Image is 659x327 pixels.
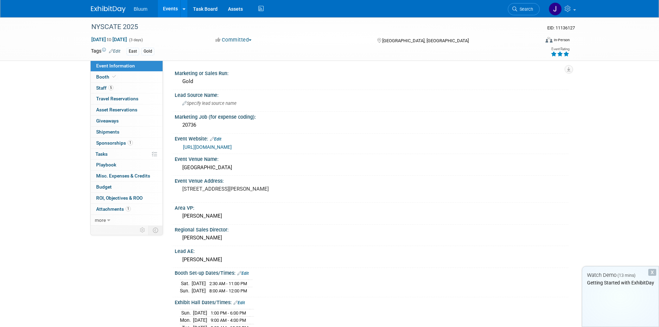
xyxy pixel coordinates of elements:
[91,204,163,215] a: Attachments1
[175,268,568,277] div: Booth Set-up Dates/Times:
[137,226,149,235] td: Personalize Event Tab Strip
[175,225,568,233] div: Regional Sales Director:
[91,36,127,43] span: [DATE] [DATE]
[183,144,232,150] a: [URL][DOMAIN_NAME]
[553,37,570,43] div: In-Person
[517,7,533,12] span: Search
[91,149,163,160] a: Tasks
[95,217,106,223] span: more
[180,309,193,317] td: Sun.
[180,317,193,324] td: Mon.
[91,138,163,148] a: Sponsorships1
[96,118,119,124] span: Giveaways
[175,297,568,306] div: Exhibit Hall Dates/Times:
[96,162,116,167] span: Playbook
[582,279,659,286] div: Getting Started with ExhibitDay
[91,6,126,13] img: ExhibitDay
[382,38,469,43] span: [GEOGRAPHIC_DATA], [GEOGRAPHIC_DATA]
[89,21,529,33] div: NYSCATE 2025
[91,47,120,55] td: Tags
[192,280,206,287] td: [DATE]
[91,116,163,126] a: Giveaways
[213,36,254,44] button: Committed
[551,47,569,51] div: Event Rating
[175,176,568,184] div: Event Venue Address:
[126,206,131,211] span: 1
[180,280,192,287] td: Sat.
[106,37,112,42] span: to
[95,151,108,157] span: Tasks
[148,226,163,235] td: Toggle Event Tabs
[499,36,570,46] div: Event Format
[547,25,575,30] span: Event ID: 11136127
[96,206,131,212] span: Attachments
[180,211,563,221] div: [PERSON_NAME]
[180,162,563,173] div: [GEOGRAPHIC_DATA]
[91,72,163,82] a: Booth
[96,63,135,69] span: Event Information
[91,93,163,104] a: Travel Reservations
[617,273,635,278] span: (13 mins)
[549,2,562,16] img: Jessica Strandquest
[175,90,568,99] div: Lead Source Name:
[108,85,113,90] span: 5
[175,134,568,143] div: Event Website:
[91,105,163,115] a: Asset Reservations
[193,317,207,324] td: [DATE]
[182,101,237,106] span: Specify lead source name
[134,6,148,12] span: Bluum
[96,85,113,91] span: Staff
[209,281,247,286] span: 2:30 AM - 11:00 PM
[91,160,163,170] a: Playbook
[193,309,207,317] td: [DATE]
[237,271,249,276] a: Edit
[127,48,139,55] div: East
[175,203,568,211] div: Area VP:
[112,75,116,79] i: Booth reservation complete
[180,254,563,265] div: [PERSON_NAME]
[91,193,163,203] a: ROI, Objectives & ROO
[91,83,163,93] a: Staff5
[508,3,540,15] a: Search
[128,140,133,145] span: 1
[91,215,163,226] a: more
[175,112,568,120] div: Marketing Job (for expense coding):
[128,38,143,42] span: (3 days)
[96,74,117,80] span: Booth
[91,182,163,192] a: Budget
[648,269,656,276] div: Dismiss
[211,318,246,323] span: 9:00 AM - 4:00 PM
[91,127,163,137] a: Shipments
[96,140,133,146] span: Sponsorships
[96,129,119,135] span: Shipments
[211,310,246,316] span: 1:00 PM - 6:00 PM
[96,173,150,179] span: Misc. Expenses & Credits
[141,48,154,55] div: Gold
[182,186,331,192] pre: [STREET_ADDRESS][PERSON_NAME]
[582,272,659,279] div: Watch Demo
[175,68,568,77] div: Marketing or Sales Run:
[180,287,192,294] td: Sun.
[91,61,163,71] a: Event Information
[96,184,112,190] span: Budget
[96,96,138,101] span: Travel Reservations
[109,49,120,54] a: Edit
[175,154,568,163] div: Event Venue Name:
[180,120,563,130] div: 20736
[192,287,206,294] td: [DATE]
[209,288,247,293] span: 8:00 AM - 12:00 PM
[180,76,563,87] div: Gold
[210,137,221,142] a: Edit
[234,300,245,305] a: Edit
[175,246,568,255] div: Lead AE:
[96,107,137,112] span: Asset Reservations
[96,195,143,201] span: ROI, Objectives & ROO
[91,171,163,181] a: Misc. Expenses & Credits
[546,37,552,43] img: Format-Inperson.png
[180,233,563,243] div: [PERSON_NAME]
